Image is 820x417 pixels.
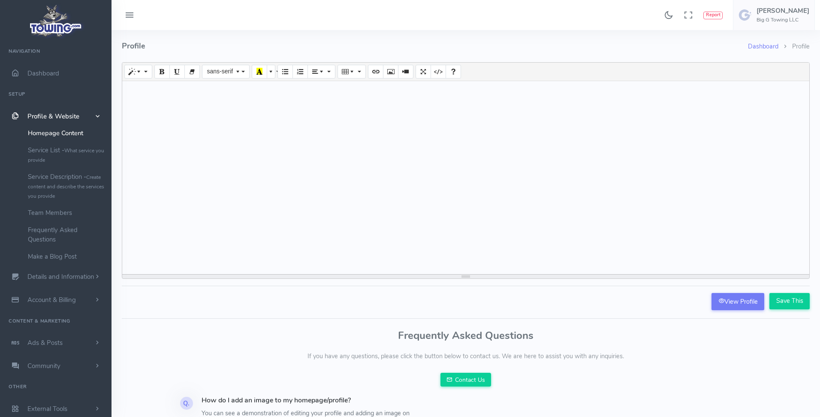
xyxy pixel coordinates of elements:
[21,142,112,168] a: Service List -What service you provide
[252,65,267,79] button: Recent Color
[202,397,461,405] h4: How do I add an image to my homepage/profile?
[28,174,104,199] small: Create content and describe the services you provide
[124,65,152,79] button: Style
[27,273,94,281] span: Details and Information
[21,221,112,248] a: Frequently Asked Questions
[180,397,193,410] div: Q.
[703,12,723,19] button: Report
[368,65,383,79] button: Link (CTRL+K)
[122,352,810,361] p: If you have any questions, please click the button below to contact us. We are here to assist you...
[27,296,76,304] span: Account & Billing
[21,248,112,265] a: Make a Blog Post
[27,405,67,413] span: External Tools
[184,65,200,79] button: Remove Font Style (CTRL+\)
[778,42,810,51] li: Profile
[757,17,809,23] h6: Big G Towing LLC
[307,65,335,79] button: Paragraph
[21,124,112,142] a: Homepage Content
[27,3,85,39] img: logo
[154,65,170,79] button: Bold (CTRL+B)
[202,65,249,79] button: Font Family
[27,362,60,370] span: Community
[757,7,809,14] h5: [PERSON_NAME]
[27,338,63,347] span: Ads & Posts
[27,112,79,121] span: Profile & Website
[440,373,491,387] a: Contact Us
[207,68,233,75] span: sans-serif
[21,168,112,204] a: Service Description -Create content and describe the services you provide
[122,275,809,278] div: resize
[748,42,778,51] a: Dashboard
[169,65,185,79] button: Underline (CTRL+U)
[446,65,461,79] button: Help
[416,65,431,79] button: Full Screen
[27,69,59,78] span: Dashboard
[267,65,275,79] button: More Color
[398,65,413,79] button: Video
[338,65,365,79] button: Table
[739,8,752,22] img: user-image
[28,147,104,163] small: What service you provide
[122,30,748,62] h4: Profile
[769,293,810,309] input: Save This
[277,65,293,79] button: Unordered list (CTRL+SHIFT+NUM7)
[383,65,398,79] button: Picture
[292,65,308,79] button: Ordered list (CTRL+SHIFT+NUM8)
[21,204,112,221] a: Team Members
[711,293,764,310] a: View Profile
[431,65,446,79] button: Code View
[122,330,810,341] h3: Frequently Asked Questions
